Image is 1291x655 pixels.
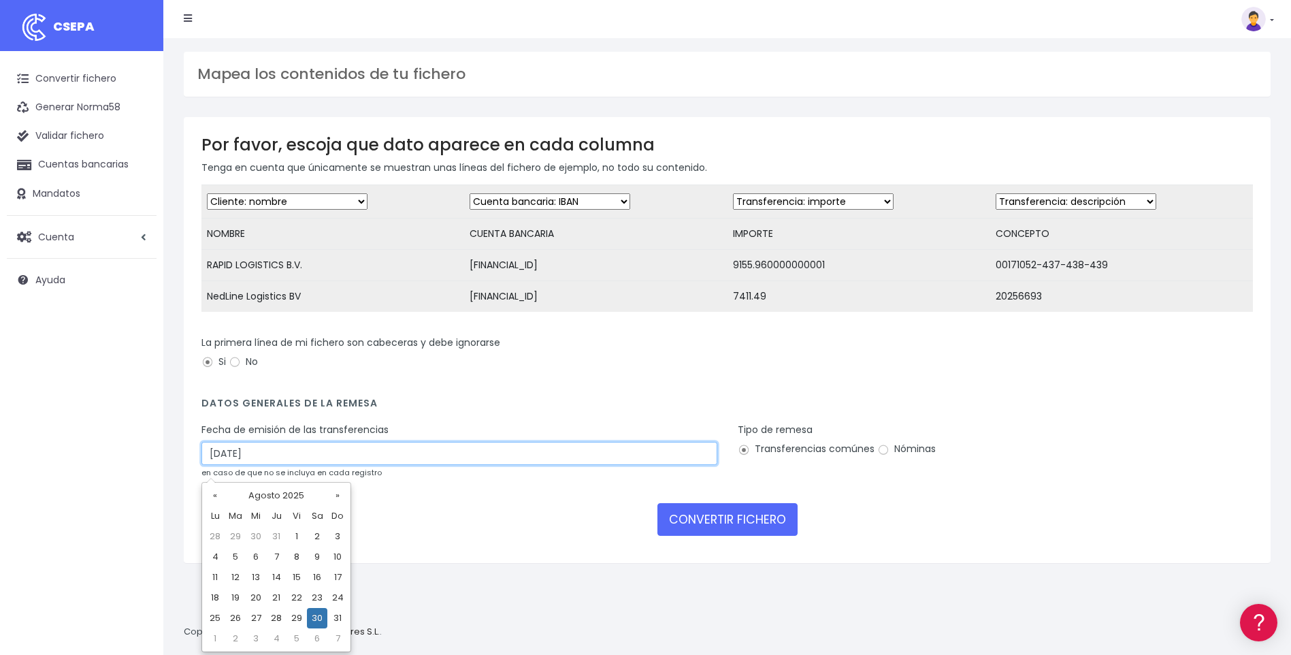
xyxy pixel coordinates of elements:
a: Convertir fichero [7,65,157,93]
td: 10 [327,547,348,567]
td: 11 [205,567,225,588]
a: API [14,348,259,369]
label: Tipo de remesa [738,423,813,437]
td: 9 [307,547,327,567]
td: 13 [246,567,266,588]
th: Agosto 2025 [225,485,327,506]
label: Si [201,355,226,369]
td: 27 [246,608,266,628]
td: 20 [246,588,266,608]
h3: Mapea los contenidos de tu fichero [197,65,1257,83]
td: 6 [307,628,327,649]
p: Tenga en cuenta que únicamente se muestran unas líneas del fichero de ejemplo, no todo su contenido. [201,160,1253,175]
td: 29 [225,526,246,547]
td: 25 [205,608,225,628]
a: Cuentas bancarias [7,150,157,179]
td: CONCEPTO [990,219,1253,250]
td: 2 [225,628,246,649]
td: 8 [287,547,307,567]
td: 12 [225,567,246,588]
p: Copyright © 2025 . [184,625,382,639]
td: 4 [205,547,225,567]
td: 18 [205,588,225,608]
div: Facturación [14,270,259,283]
a: General [14,292,259,313]
td: 2 [307,526,327,547]
td: 4 [266,628,287,649]
td: 26 [225,608,246,628]
td: 15 [287,567,307,588]
td: 00171052-437-438-439 [990,250,1253,281]
label: Fecha de emisión de las transferencias [201,423,389,437]
td: 16 [307,567,327,588]
th: Lu [205,506,225,526]
td: 31 [266,526,287,547]
td: 30 [307,608,327,628]
a: Videotutoriales [14,214,259,236]
td: NedLine Logistics BV [201,281,464,313]
button: Contáctanos [14,364,259,388]
h3: Por favor, escoja que dato aparece en cada columna [201,135,1253,155]
td: 29 [287,608,307,628]
td: 5 [225,547,246,567]
img: profile [1241,7,1266,31]
a: Perfiles de empresas [14,236,259,257]
td: 7411.49 [728,281,990,313]
a: Mandatos [7,180,157,208]
th: Ma [225,506,246,526]
th: » [327,485,348,506]
td: 31 [327,608,348,628]
div: Convertir ficheros [14,150,259,163]
td: 7 [266,547,287,567]
span: CSEPA [53,18,95,35]
td: RAPID LOGISTICS B.V. [201,250,464,281]
th: Vi [287,506,307,526]
td: 7 [327,628,348,649]
label: No [229,355,258,369]
small: en caso de que no se incluya en cada registro [201,467,382,478]
span: Cuenta [38,229,74,243]
td: 5 [287,628,307,649]
th: Sa [307,506,327,526]
td: 14 [266,567,287,588]
td: 23 [307,588,327,608]
img: logo [17,10,51,44]
td: 20256693 [990,281,1253,313]
label: La primera línea de mi fichero son cabeceras y debe ignorarse [201,336,500,350]
label: Transferencias comúnes [738,442,875,456]
a: Ayuda [7,266,157,294]
div: Programadores [14,327,259,340]
td: 1 [287,526,307,547]
td: 17 [327,567,348,588]
label: Nóminas [877,442,936,456]
a: Problemas habituales [14,193,259,214]
td: CUENTA BANCARIA [464,219,727,250]
td: 3 [246,628,266,649]
h4: Datos generales de la remesa [201,398,1253,416]
td: 28 [205,526,225,547]
a: Información general [14,116,259,137]
td: 22 [287,588,307,608]
a: Cuenta [7,223,157,251]
td: IMPORTE [728,219,990,250]
td: 28 [266,608,287,628]
a: Validar fichero [7,122,157,150]
button: CONVERTIR FICHERO [657,503,798,536]
td: 1 [205,628,225,649]
th: Do [327,506,348,526]
td: [FINANCIAL_ID] [464,281,727,313]
div: Información general [14,95,259,108]
th: Ju [266,506,287,526]
td: 19 [225,588,246,608]
td: [FINANCIAL_ID] [464,250,727,281]
td: 9155.960000000001 [728,250,990,281]
td: 30 [246,526,266,547]
td: 3 [327,526,348,547]
a: Formatos [14,172,259,193]
td: 21 [266,588,287,608]
th: « [205,485,225,506]
a: Generar Norma58 [7,93,157,122]
span: Ayuda [35,273,65,287]
a: POWERED BY ENCHANT [187,392,262,405]
td: 24 [327,588,348,608]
